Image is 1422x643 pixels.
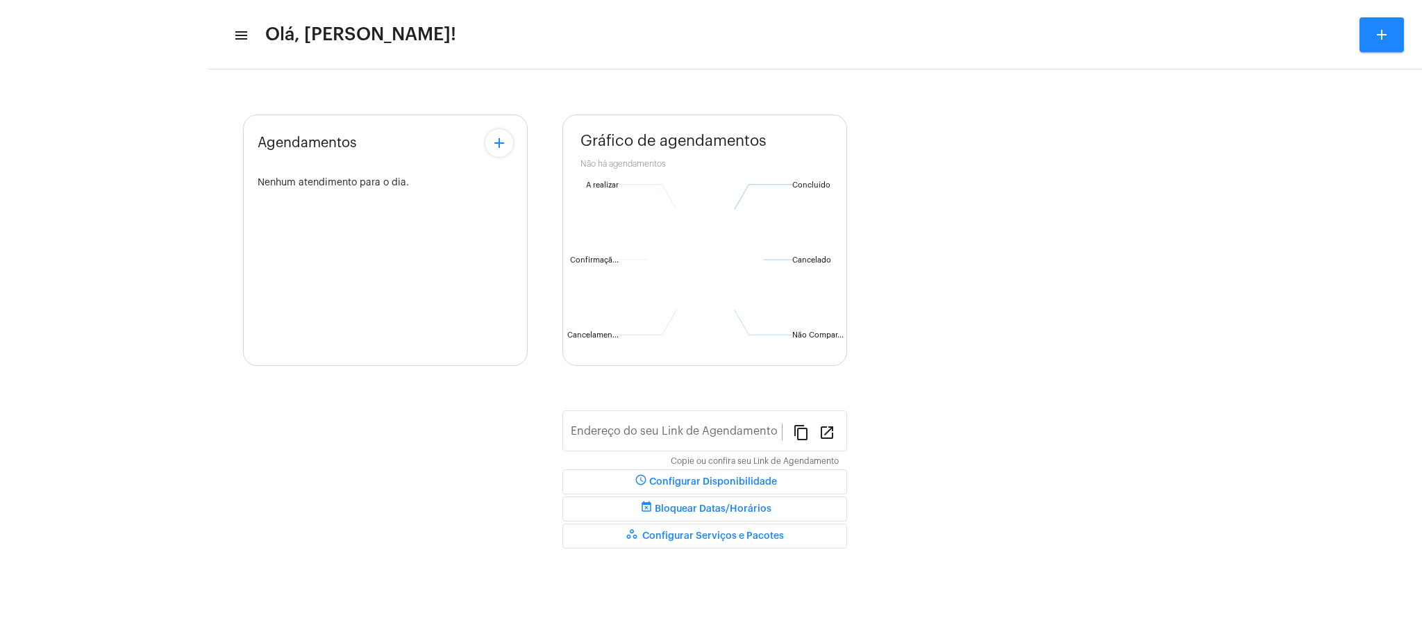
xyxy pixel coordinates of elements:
button: Configurar Serviços e Pacotes [562,524,847,549]
text: Cancelamen... [567,331,619,339]
div: Nenhum atendimento para o dia. [258,178,513,188]
span: Gráfico de agendamentos [580,133,767,149]
mat-icon: schedule [633,474,649,490]
mat-icon: workspaces_outlined [626,528,642,544]
text: Não Compar... [792,331,844,339]
mat-hint: Copie ou confira seu Link de Agendamento [671,457,839,467]
span: Olá, [PERSON_NAME]! [265,24,456,46]
span: Configurar Serviços e Pacotes [626,531,784,541]
mat-icon: add [491,135,508,151]
mat-icon: add [1373,26,1390,43]
span: Bloquear Datas/Horários [638,504,771,514]
button: Bloquear Datas/Horários [562,496,847,521]
mat-icon: open_in_new [819,424,835,440]
text: Confirmaçã... [570,256,619,265]
mat-icon: sidenav icon [233,27,247,44]
text: A realizar [586,181,619,189]
span: Agendamentos [258,135,357,151]
text: Cancelado [792,256,831,264]
input: Link [571,428,782,440]
mat-icon: content_copy [793,424,810,440]
mat-icon: event_busy [638,501,655,517]
button: Configurar Disponibilidade [562,469,847,494]
text: Concluído [792,181,830,189]
span: Configurar Disponibilidade [633,477,777,487]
